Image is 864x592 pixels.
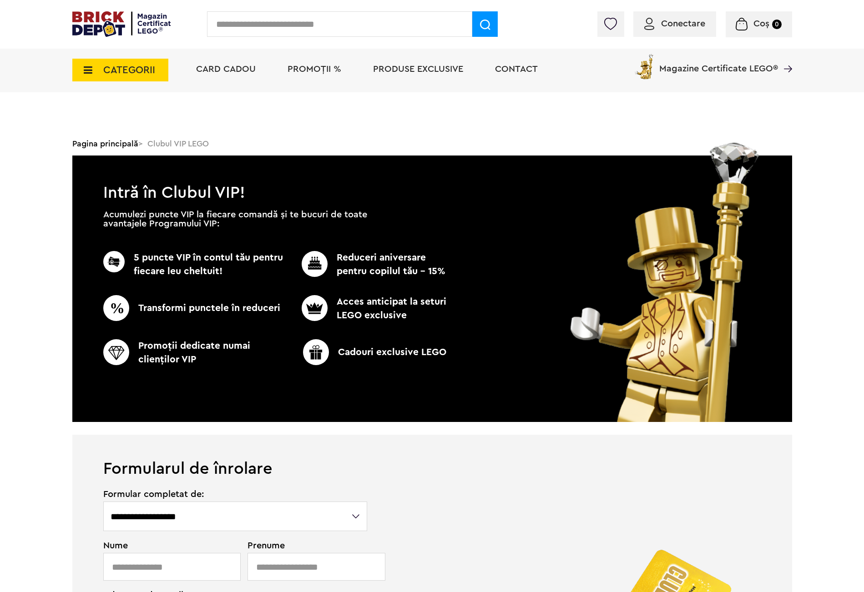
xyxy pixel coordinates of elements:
a: Card Cadou [196,65,256,74]
a: PROMOȚII % [288,65,341,74]
span: Formular completat de: [103,490,369,499]
span: Prenume [248,541,369,550]
a: Conectare [644,19,705,28]
a: Magazine Certificate LEGO® [778,52,792,61]
img: CC_BD_Green_chek_mark [303,339,329,365]
img: CC_BD_Green_chek_mark [103,339,129,365]
span: Nume [103,541,236,550]
p: Promoţii dedicate numai clienţilor VIP [103,339,287,366]
p: Reduceri aniversare pentru copilul tău - 15% [287,251,450,278]
a: Pagina principală [72,140,138,148]
img: vip_page_image [558,143,773,422]
h1: Intră în Clubul VIP! [72,156,792,197]
img: CC_BD_Green_chek_mark [103,295,129,321]
img: CC_BD_Green_chek_mark [302,251,328,277]
small: 0 [772,20,782,29]
img: CC_BD_Green_chek_mark [103,251,125,272]
p: Cadouri exclusive LEGO [283,339,466,365]
span: Magazine Certificate LEGO® [659,52,778,73]
span: CATEGORII [103,65,155,75]
a: Contact [495,65,538,74]
span: Conectare [661,19,705,28]
a: Produse exclusive [373,65,463,74]
h1: Formularul de înrolare [72,435,792,477]
img: CC_BD_Green_chek_mark [302,295,328,321]
p: Transformi punctele în reduceri [103,295,287,321]
div: > Clubul VIP LEGO [72,132,792,156]
span: Coș [753,19,769,28]
p: 5 puncte VIP în contul tău pentru fiecare leu cheltuit! [103,251,287,278]
p: Acumulezi puncte VIP la fiecare comandă și te bucuri de toate avantajele Programului VIP: [103,210,367,228]
p: Acces anticipat la seturi LEGO exclusive [287,295,450,322]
